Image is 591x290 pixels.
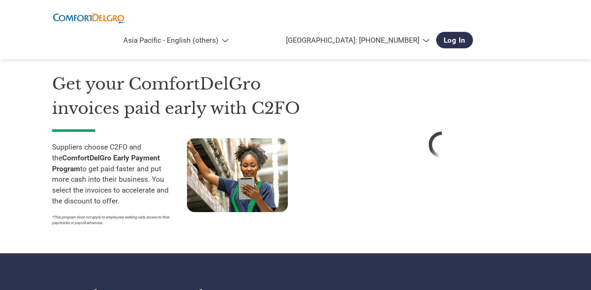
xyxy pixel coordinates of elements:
a: Log In [436,32,473,48]
img: ComfortDelGro [52,7,127,28]
p: Suppliers choose C2FO and the to get paid faster and put more cash into their business. You selec... [52,142,187,207]
p: *This program does not apply to employees seeking early access to their paychecks or payroll adva... [52,214,180,226]
img: supply chain worker [187,138,288,212]
strong: ComfortDelGro Early Payment Program [52,154,160,173]
h1: Get your ComfortDelGro invoices paid early with C2FO [52,72,322,120]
